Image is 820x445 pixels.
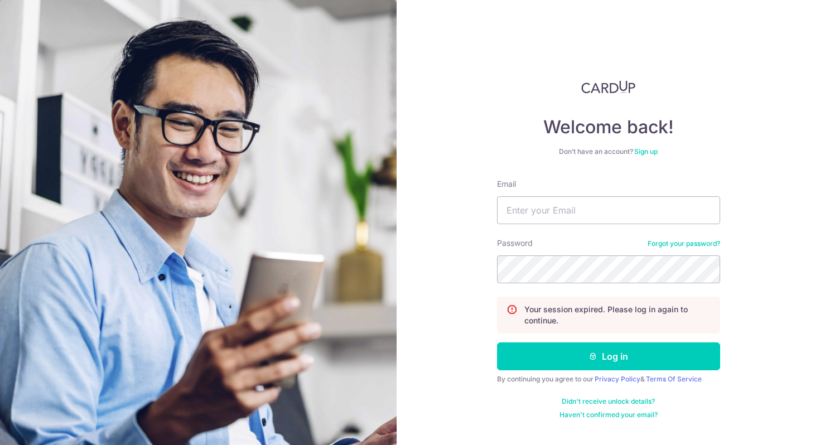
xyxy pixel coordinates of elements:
a: Privacy Policy [595,375,640,383]
input: Enter your Email [497,196,720,224]
label: Password [497,238,533,249]
img: CardUp Logo [581,80,636,94]
div: By continuing you agree to our & [497,375,720,384]
h4: Welcome back! [497,116,720,138]
a: Forgot your password? [648,239,720,248]
button: Log in [497,342,720,370]
a: Didn't receive unlock details? [562,397,655,406]
a: Sign up [634,147,658,156]
a: Haven't confirmed your email? [559,410,658,419]
label: Email [497,178,516,190]
div: Don’t have an account? [497,147,720,156]
a: Terms Of Service [646,375,702,383]
p: Your session expired. Please log in again to continue. [524,304,711,326]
